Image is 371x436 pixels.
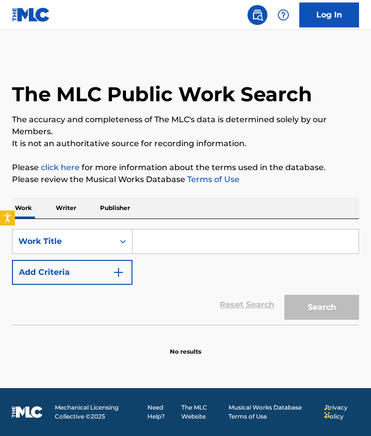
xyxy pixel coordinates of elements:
img: MLC Logo [12,7,50,22]
p: Publisher [97,198,133,218]
img: search [251,9,263,21]
p: Writer [53,198,79,218]
p: The accuracy and completeness of The MLC's data is determined solely by our Members. [12,114,359,138]
img: 9d2ae6d4665cec9f34b9.svg [113,266,124,278]
p: Work [12,198,35,218]
p: Please for more information about the terms used in the database. [12,162,359,174]
p: Please review the Musical Works Database [12,174,359,186]
button: Add Criteria [12,260,132,285]
div: Drag [324,398,330,428]
a: Terms of Use [185,175,240,184]
img: logo [12,406,43,418]
h1: The MLC Public Work Search [12,82,312,107]
form: Search Form [12,229,359,325]
p: It is not an authoritative source for recording information. [12,138,359,150]
a: Need Help? [147,403,175,421]
p: No results [170,335,201,356]
a: Public Search [247,5,267,25]
a: The MLC Website [181,403,223,421]
img: help [277,9,289,21]
a: Log In [299,2,359,27]
a: Musical Works Database Terms of Use [229,403,319,421]
div: Work Title [18,235,108,247]
a: click here [41,163,80,172]
div: Help [273,5,293,25]
span: Mechanical Licensing Collective © 2025 [55,403,141,421]
iframe: Chat Widget [321,388,371,436]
